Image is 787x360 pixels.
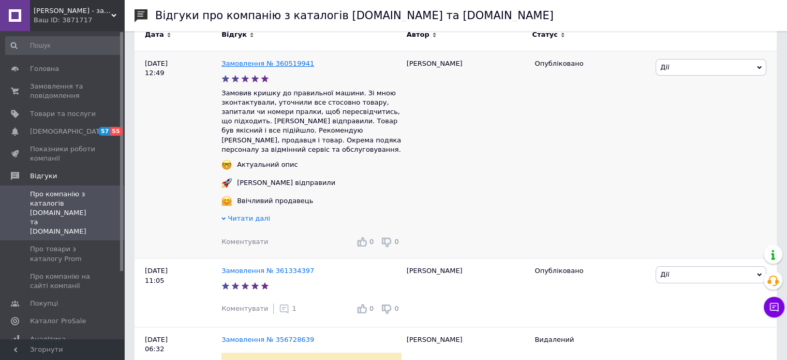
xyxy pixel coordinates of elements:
[30,335,66,344] span: Аналітика
[660,270,669,278] span: Дії
[221,305,268,312] span: Коментувати
[34,6,111,16] span: Rick - запчастини та аксесуари до побутової техніки.
[221,304,268,313] div: Коментувати
[234,178,338,188] div: [PERSON_NAME] відправили
[221,178,232,188] img: :rocket:
[221,196,232,206] img: :hugging_face:
[98,127,110,136] span: 57
[394,305,398,312] span: 0
[234,196,316,206] div: Ввічливий продавець
[221,336,314,343] a: Замовлення № 356728639
[5,36,122,55] input: Пошук
[394,238,398,246] span: 0
[145,30,164,39] span: Дата
[534,266,648,276] div: Опубліковано
[221,89,402,154] p: Замовив кришку до правильної машини. Зі мною зконтактували, уточнили все стосовно товару, запитал...
[234,160,301,169] div: Актуальний опис
[221,238,268,246] span: Коментувати
[110,127,122,136] span: 55
[221,214,402,226] div: Читати далі
[30,299,58,308] span: Покупці
[402,258,530,327] div: [PERSON_NAME]
[30,316,86,326] span: Каталог ProSale
[30,127,107,136] span: [DEMOGRAPHIC_DATA]
[135,258,221,327] div: [DATE] 11:05
[660,63,669,71] span: Дії
[135,51,221,258] div: [DATE] 12:49
[221,237,268,247] div: Коментувати
[30,82,96,100] span: Замовлення та повідомлення
[369,305,374,312] span: 0
[30,190,96,237] span: Про компанію з каталогів [DOMAIN_NAME] та [DOMAIN_NAME]
[402,51,530,258] div: [PERSON_NAME]
[155,9,554,22] h1: Відгуки про компанію з каталогів [DOMAIN_NAME] та [DOMAIN_NAME]
[534,59,648,68] div: Опубліковано
[221,60,314,67] a: Замовлення № 360519941
[534,335,648,344] div: Видалений
[292,305,296,312] span: 1
[30,109,96,119] span: Товари та послуги
[30,244,96,263] span: Про товари з каталогу Prom
[228,214,270,222] span: Читати далі
[279,304,296,314] div: 1
[30,272,96,291] span: Про компанію на сайті компанії
[532,30,558,39] span: Статус
[34,16,124,25] div: Ваш ID: 3871717
[221,30,247,39] span: Відгук
[764,297,784,318] button: Чат з покупцем
[30,64,59,74] span: Головна
[407,30,429,39] span: Автор
[369,238,374,246] span: 0
[221,160,232,170] img: :nerd_face:
[221,267,314,275] a: Замовлення № 361334397
[30,145,96,163] span: Показники роботи компанії
[30,171,57,181] span: Відгуки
